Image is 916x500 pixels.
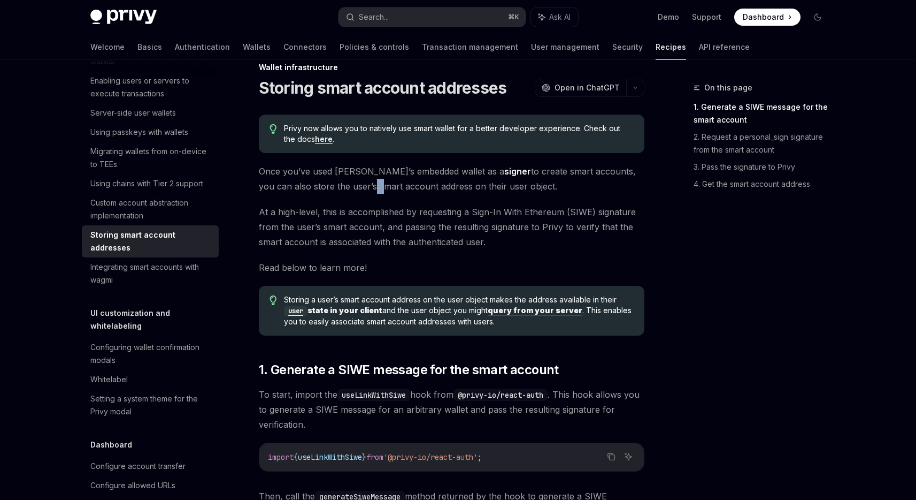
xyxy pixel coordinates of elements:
[90,341,212,367] div: Configuring wallet confirmation modals
[259,260,644,275] span: Read below to learn more!
[259,78,507,97] h1: Storing smart account addresses
[90,196,212,222] div: Custom account abstraction implementation
[270,124,277,134] svg: Tip
[340,34,409,60] a: Policies & controls
[259,204,644,249] span: At a high-level, this is accomplished by requesting a Sign-In With Ethereum (SIWE) signature from...
[90,145,212,171] div: Migrating wallets from on-device to TEEs
[555,82,620,93] span: Open in ChatGPT
[604,450,618,464] button: Copy the contents from the code block
[283,34,327,60] a: Connectors
[621,450,635,464] button: Ask AI
[82,389,219,421] a: Setting a system theme for the Privy modal
[298,452,362,462] span: useLinkWithSiwe
[243,34,271,60] a: Wallets
[82,476,219,495] a: Configure allowed URLs
[137,34,162,60] a: Basics
[90,373,128,386] div: Whitelabel
[809,9,826,26] button: Toggle dark mode
[383,452,478,462] span: '@privy-io/react-auth'
[612,34,643,60] a: Security
[90,460,186,473] div: Configure account transfer
[270,296,277,305] svg: Tip
[82,193,219,225] a: Custom account abstraction implementation
[268,452,294,462] span: import
[82,370,219,389] a: Whitelabel
[82,174,219,193] a: Using chains with Tier 2 support
[531,34,599,60] a: User management
[90,34,125,60] a: Welcome
[422,34,518,60] a: Transaction management
[90,307,219,332] h5: UI customization and whitelabeling
[504,166,531,177] strong: signer
[90,261,212,286] div: Integrating smart accounts with wagmi
[294,452,298,462] span: {
[82,257,219,290] a: Integrating smart accounts with wagmi
[656,34,686,60] a: Recipes
[82,71,219,103] a: Enabling users or servers to execute transactions
[90,177,203,190] div: Using chains with Tier 2 support
[359,11,389,24] div: Search...
[90,126,188,139] div: Using passkeys with wallets
[284,306,307,316] code: user
[508,13,519,21] span: ⌘ K
[284,306,382,315] b: state in your client
[337,389,410,401] code: useLinkWithSiwe
[694,158,835,176] a: 3. Pass the signature to Privy
[90,10,157,25] img: dark logo
[90,392,212,418] div: Setting a system theme for the Privy modal
[284,123,633,145] span: Privy now allows you to natively use smart wallet for a better developer experience. Check out th...
[531,7,578,27] button: Ask AI
[175,34,230,60] a: Authentication
[90,479,175,492] div: Configure allowed URLs
[82,103,219,123] a: Server-side user wallets
[82,123,219,142] a: Using passkeys with wallets
[82,338,219,370] a: Configuring wallet confirmation modals
[284,306,382,315] a: userstate in your client
[743,12,784,22] span: Dashboard
[259,361,559,378] span: 1. Generate a SIWE message for the smart account
[82,225,219,257] a: Storing smart account addresses
[259,164,644,194] span: Once you’ve used [PERSON_NAME]’s embedded wallet as a to create smart accounts, you can also stor...
[259,62,644,73] div: Wallet infrastructure
[362,452,366,462] span: }
[90,438,132,451] h5: Dashboard
[658,12,679,22] a: Demo
[694,128,835,158] a: 2. Request a personal_sign signature from the smart account
[453,389,548,401] code: @privy-io/react-auth
[488,306,582,315] a: query from your server
[704,81,752,94] span: On this page
[478,452,482,462] span: ;
[694,99,835,128] a: 1. Generate a SIWE message for the smart account
[366,452,383,462] span: from
[535,79,626,97] button: Open in ChatGPT
[90,74,212,100] div: Enabling users or servers to execute transactions
[734,9,800,26] a: Dashboard
[90,229,212,254] div: Storing smart account addresses
[694,176,835,193] a: 4. Get the smart account address
[338,7,526,27] button: Search...⌘K
[699,34,750,60] a: API reference
[90,107,176,119] div: Server-side user wallets
[692,12,721,22] a: Support
[315,134,333,144] a: here
[82,457,219,476] a: Configure account transfer
[549,12,571,22] span: Ask AI
[82,142,219,174] a: Migrating wallets from on-device to TEEs
[259,387,644,432] span: To start, import the hook from . This hook allows you to generate a SIWE message for an arbitrary...
[284,294,633,327] span: Storing a user’s smart account address on the user object makes the address available in their an...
